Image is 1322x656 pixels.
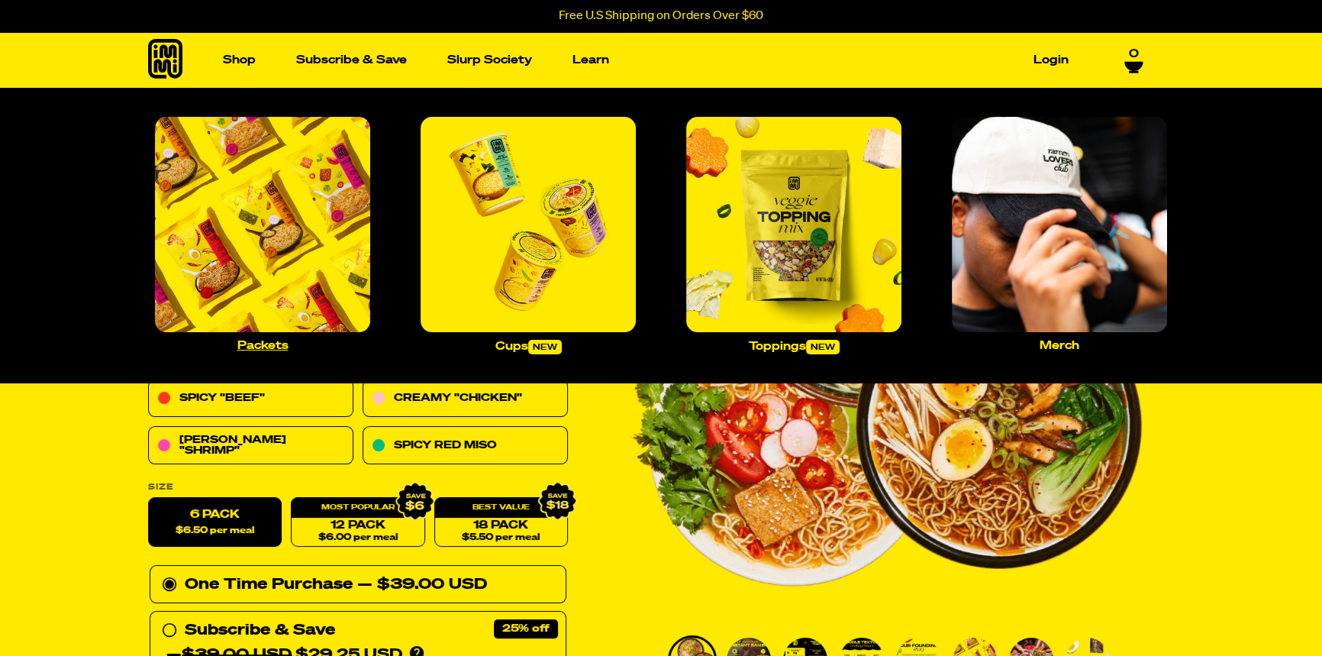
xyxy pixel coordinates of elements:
[566,48,615,72] a: Learn
[414,111,642,360] a: Cupsnew
[1040,340,1079,351] p: Merch
[237,340,289,351] p: Packets
[291,498,424,548] a: 12 Pack$6.00 per meal
[363,380,568,418] a: Creamy "Chicken"
[217,32,1075,88] nav: Main navigation
[528,340,562,354] span: new
[217,48,262,72] a: Shop
[162,573,554,597] div: One Time Purchase
[462,533,540,543] span: $5.50 per meal
[1129,42,1139,56] span: 0
[495,340,562,354] p: Cups
[148,380,353,418] a: Spicy "Beef"
[185,619,335,643] div: Subscribe & Save
[686,117,901,332] img: Toppings_large.jpg
[559,9,763,23] p: Free U.S Shipping on Orders Over $60
[946,111,1173,357] a: Merch
[357,573,487,597] div: — $39.00 USD
[441,48,538,72] a: Slurp Society
[8,585,161,648] iframe: Marketing Popup
[148,483,568,492] label: Size
[176,526,254,536] span: $6.50 per meal
[1027,48,1075,72] a: Login
[749,340,840,354] p: Toppings
[290,48,413,72] a: Subscribe & Save
[680,111,908,360] a: Toppingsnew
[149,111,376,357] a: Packets
[155,117,370,332] img: Packets_large.jpg
[148,427,353,465] a: [PERSON_NAME] "Shrimp"
[952,117,1167,332] img: Merch_large.jpg
[318,533,398,543] span: $6.00 per meal
[1124,42,1143,68] a: 0
[421,117,636,332] img: Cups_large.jpg
[806,340,840,354] span: new
[148,498,282,548] label: 6 Pack
[434,498,568,548] a: 18 Pack$5.50 per meal
[363,427,568,465] a: Spicy Red Miso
